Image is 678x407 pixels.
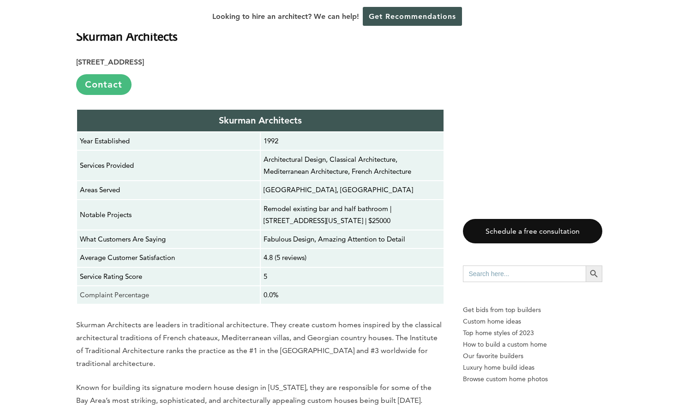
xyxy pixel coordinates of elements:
[264,184,441,196] p: [GEOGRAPHIC_DATA], [GEOGRAPHIC_DATA]
[80,135,257,147] p: Year Established
[589,269,599,279] svg: Search
[363,7,462,26] a: Get Recommendations
[76,28,178,44] strong: Skurman Architects
[463,339,602,350] a: How to build a custom home
[219,115,302,126] strong: Skurman Architects
[76,319,444,370] p: Skurman Architects are leaders in traditional architecture. They create custom homes inspired by ...
[463,350,602,362] a: Our favorite builders
[264,289,441,301] p: 0.0%
[463,304,602,316] p: Get bids from top builders
[501,341,667,396] iframe: Drift Widget Chat Controller
[80,209,257,221] p: Notable Projects
[264,252,441,264] p: 4.8 (5 reviews)
[264,203,441,227] p: Remodel existing bar and half bathroom | [STREET_ADDRESS][US_STATE] | $25000
[264,233,441,245] p: Fabulous Design, Amazing Attention to Detail
[80,289,257,301] p: Complaint Percentage
[76,58,144,66] strong: [STREET_ADDRESS]
[264,135,441,147] p: 1992
[463,316,602,327] a: Custom home ideas
[80,233,257,245] p: What Customers Are Saying
[264,153,441,178] p: Architectural Design, Classical Architecture, Mediterranean Architecture, French Architecture
[80,252,257,264] p: Average Customer Satisfaction
[80,271,257,283] p: Service Rating Score
[463,265,586,282] input: Search here...
[80,159,257,171] p: Services Provided
[80,184,257,196] p: Areas Served
[463,373,602,385] a: Browse custom home photos
[463,219,602,243] a: Schedule a free consultation
[463,362,602,373] a: Luxury home build ideas
[76,74,132,95] a: Contact
[463,327,602,339] a: Top home styles of 2023
[264,271,441,283] p: 5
